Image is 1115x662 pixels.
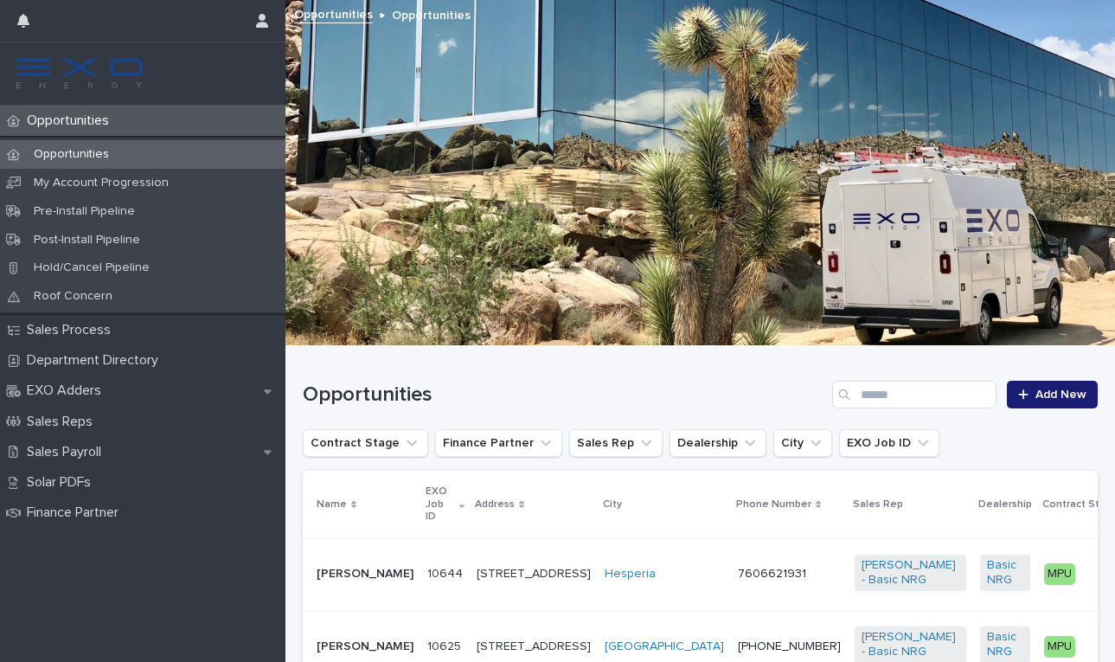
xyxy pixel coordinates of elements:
button: City [773,429,832,457]
a: Opportunities [294,3,373,23]
p: 10644 [427,563,466,582]
a: [GEOGRAPHIC_DATA] [605,640,724,654]
p: Phone Number [736,495,811,514]
span: Add New [1035,389,1086,401]
p: [PERSON_NAME] [317,567,413,582]
a: Hesperia [605,567,656,582]
button: Sales Rep [569,429,663,457]
h1: Opportunities [303,382,825,408]
button: Finance Partner [435,429,562,457]
p: Sales Payroll [20,444,115,460]
a: Basic NRG [987,630,1023,659]
p: Opportunities [20,147,123,162]
button: Contract Stage [303,429,428,457]
p: Sales Reps [20,414,106,430]
button: Dealership [670,429,766,457]
input: Search [832,381,996,408]
a: [PHONE_NUMBER] [738,640,841,652]
p: Opportunities [392,4,471,23]
button: EXO Job ID [839,429,939,457]
p: Name [317,495,347,514]
p: Roof Concern [20,289,126,304]
p: [STREET_ADDRESS] [477,640,591,654]
p: [PERSON_NAME] [317,640,413,654]
a: [PERSON_NAME] - Basic NRG [862,558,959,588]
p: Dealership [978,495,1032,514]
p: Address [475,495,515,514]
a: Add New [1007,381,1098,408]
a: 7606621931 [738,568,806,580]
div: MPU [1044,563,1075,585]
a: [PERSON_NAME] - Basic NRG [862,630,959,659]
p: Finance Partner [20,505,132,521]
a: Basic NRG [987,558,1023,588]
p: EXO Adders [20,382,115,399]
p: My Account Progression [20,176,183,190]
p: [STREET_ADDRESS] [477,567,591,582]
div: MPU [1044,636,1075,658]
p: City [603,495,622,514]
p: Hold/Cancel Pipeline [20,260,163,275]
p: Department Directory [20,352,172,369]
p: Opportunities [20,112,123,129]
p: Post-Install Pipeline [20,233,154,247]
p: 10625 [427,636,465,654]
p: Sales Rep [853,495,903,514]
p: Pre-Install Pipeline [20,204,149,219]
p: Solar PDFs [20,474,105,491]
p: EXO Job ID [426,482,455,526]
img: FKS5r6ZBThi8E5hshIGi [14,56,145,91]
p: Sales Process [20,322,125,338]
